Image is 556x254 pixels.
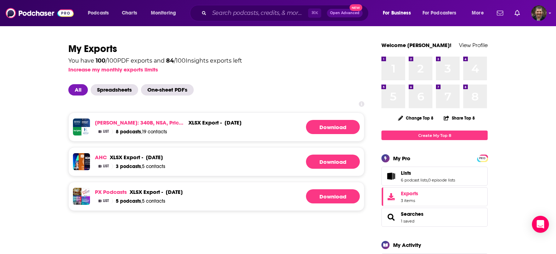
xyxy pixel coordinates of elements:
button: Open AdvancedNew [327,9,363,17]
button: Change Top 8 [394,114,438,122]
span: Lists [381,167,488,186]
span: 5 podcasts [116,198,141,204]
span: 84 [166,57,174,64]
button: open menu [418,7,467,19]
a: Generating File [306,155,360,169]
span: Exports [401,190,418,197]
span: xlsx [188,119,201,126]
a: Searches [384,212,398,222]
button: Show profile menu [531,5,547,21]
img: User Profile [531,5,547,21]
input: Search podcasts, credits, & more... [209,7,308,19]
button: All [68,84,91,96]
span: xlsx [130,189,142,195]
div: [DATE] [225,119,242,126]
a: 3 podcasts,5 contacts [116,163,165,169]
a: Charts [117,7,141,19]
span: One-sheet PDF's [141,84,194,96]
span: All [68,84,88,96]
span: Podcasts [88,8,109,18]
span: Spreadsheets [91,84,138,96]
img: Healthcare IT Today [79,153,96,170]
div: export - [130,189,163,195]
img: AHLA's Speaking of Health Law [81,127,90,135]
button: Increase my monthly exports limits [68,66,158,73]
span: Monitoring [151,8,176,18]
div: Open Intercom Messenger [532,216,549,233]
img: Healthcare Strategies [81,119,90,127]
span: Logged in as vincegalloro [531,5,547,21]
span: List [103,130,109,133]
img: Smart Medicine [81,188,90,196]
button: One-sheet PDF's [141,84,197,96]
img: Becker’s Healthcare Podcast [73,119,81,127]
a: Generating File [306,189,360,203]
div: You have / 100 PDF exports and / 100 Insights exports left [68,58,242,64]
span: Charts [122,8,137,18]
span: ⌘ K [308,8,321,18]
div: export - [110,154,143,161]
div: [DATE] [166,189,183,195]
a: 5 podcasts,5 contacts [116,198,165,204]
button: open menu [467,7,493,19]
img: Ignite: Healthcare Marketing Podcast [84,153,101,170]
a: AHC [95,154,107,161]
span: Searches [381,208,488,227]
h1: My Exports [68,42,364,55]
img: The Digital Healthcare Experience [81,196,90,205]
a: PRO [478,155,487,161]
img: AI and Healthcare [73,153,90,170]
span: 100 [96,57,106,64]
a: 1 saved [401,219,414,224]
a: Create My Top 8 [381,131,488,140]
span: For Podcasters [422,8,456,18]
span: List [103,199,109,203]
a: PX podcasts [95,189,127,195]
a: 0 episode lists [428,178,455,183]
a: Download [306,120,360,134]
span: Exports [384,192,398,202]
button: Share Top 8 [443,111,475,125]
button: open menu [83,7,118,19]
span: More [472,8,484,18]
span: Lists [401,170,411,176]
a: Exports [381,187,488,206]
div: My Activity [393,242,421,248]
a: Searches [401,211,424,217]
span: 3 podcasts [116,163,141,169]
span: 8 podcasts [116,129,141,135]
button: Spreadsheets [91,84,141,96]
span: PRO [478,156,487,161]
span: New [350,4,362,11]
img: To Care is Human [73,188,81,196]
a: Show notifications dropdown [494,7,506,19]
div: [DATE] [146,154,163,161]
button: open menu [378,7,420,19]
span: List [103,164,109,168]
a: 8 podcasts,19 contacts [116,129,167,135]
div: Search podcasts, credits, & more... [197,5,375,21]
a: View Profile [459,42,488,48]
a: Show notifications dropdown [512,7,523,19]
a: Lists [384,171,398,181]
span: , [427,178,428,183]
a: Lists [401,170,455,176]
img: Digital Health Talks - Changemakers Focused on Fixing Healthcare [73,196,81,205]
span: xlsx [110,154,122,161]
div: export - [188,119,222,126]
img: Podchaser - Follow, Share and Rate Podcasts [6,6,74,20]
div: My Pro [393,155,410,162]
img: MGMA Podcasts [73,127,81,135]
span: Open Advanced [330,11,359,15]
a: [PERSON_NAME]: 340B, NSA, price transparency [95,119,186,126]
a: 6 podcast lists [401,178,427,183]
span: For Business [383,8,411,18]
span: 3 items [401,198,418,203]
button: open menu [146,7,185,19]
a: Welcome [PERSON_NAME]! [381,42,452,48]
